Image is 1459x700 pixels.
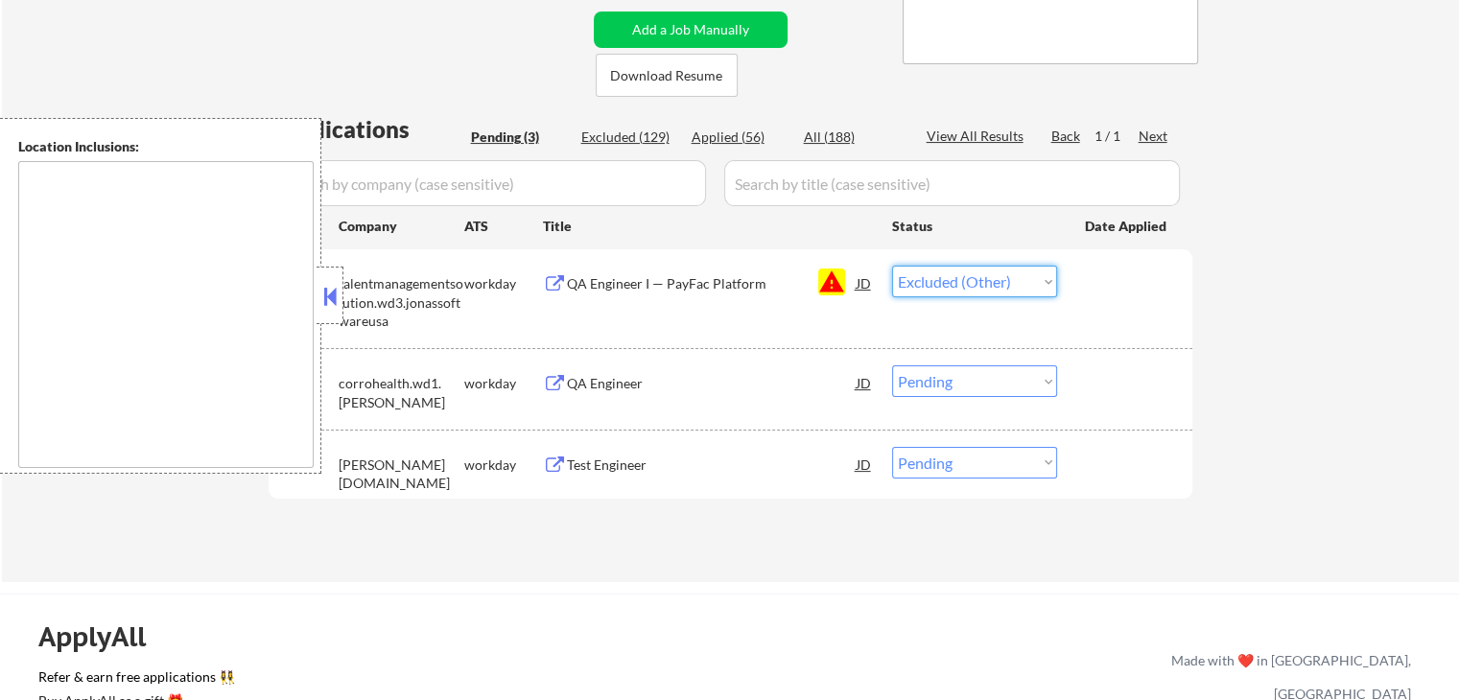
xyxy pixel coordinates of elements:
[567,455,857,475] div: Test Engineer
[339,274,464,331] div: talentmanagementsolution.wd3.jonassoftwareusa
[38,620,168,653] div: ApplyAll
[818,268,845,295] button: warning
[567,374,857,393] div: QA Engineer
[1094,127,1139,146] div: 1 / 1
[543,217,874,236] div: Title
[464,455,543,475] div: workday
[804,128,900,147] div: All (188)
[38,670,770,690] a: Refer & earn free applications 👯‍♀️
[339,217,464,236] div: Company
[855,365,874,400] div: JD
[1139,127,1169,146] div: Next
[471,128,567,147] div: Pending (3)
[724,160,1180,206] input: Search by title (case sensitive)
[567,274,857,293] div: QA Engineer I — PayFac Platform
[274,118,464,141] div: Applications
[18,137,314,156] div: Location Inclusions:
[1085,217,1169,236] div: Date Applied
[927,127,1029,146] div: View All Results
[339,455,464,493] div: [PERSON_NAME][DOMAIN_NAME]
[581,128,677,147] div: Excluded (129)
[892,208,1057,243] div: Status
[464,374,543,393] div: workday
[594,12,788,48] button: Add a Job Manually
[1051,127,1082,146] div: Back
[464,217,543,236] div: ATS
[855,266,874,300] div: JD
[464,274,543,293] div: workday
[596,54,738,97] button: Download Resume
[855,447,874,481] div: JD
[274,160,706,206] input: Search by company (case sensitive)
[692,128,788,147] div: Applied (56)
[339,374,464,411] div: corrohealth.wd1.[PERSON_NAME]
